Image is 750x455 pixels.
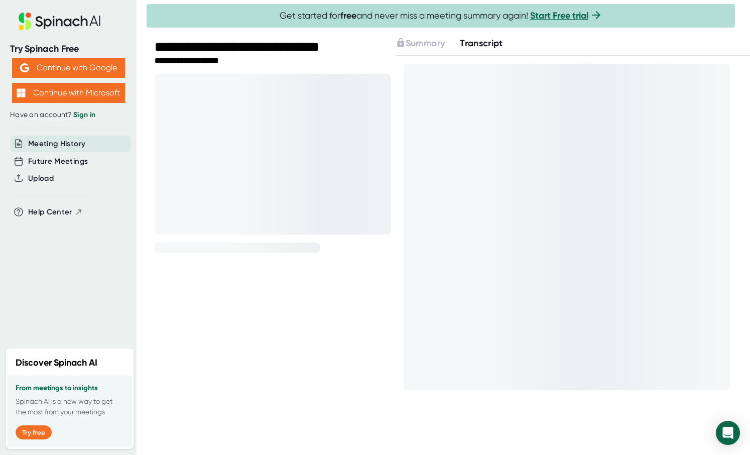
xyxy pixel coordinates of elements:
[16,396,124,417] p: Spinach AI is a new way to get the most from your meetings
[460,38,503,49] span: Transcript
[16,356,97,370] h2: Discover Spinach AI
[460,37,503,50] button: Transcript
[530,10,588,21] a: Start Free trial
[28,173,54,184] button: Upload
[16,425,52,439] button: Try free
[73,110,95,119] a: Sign in
[406,38,445,49] span: Summary
[28,206,72,218] span: Help Center
[12,83,125,103] button: Continue with Microsoft
[340,10,356,21] b: free
[10,43,127,55] div: Try Spinach Free
[28,138,85,150] button: Meeting History
[12,58,125,78] button: Continue with Google
[716,421,740,445] div: Open Intercom Messenger
[396,37,460,50] div: Upgrade to access
[10,110,127,120] div: Have an account?
[28,206,83,218] button: Help Center
[28,156,88,167] button: Future Meetings
[16,384,124,392] h3: From meetings to insights
[396,37,445,50] button: Summary
[20,63,29,72] img: Aehbyd4JwY73AAAAAElFTkSuQmCC
[280,10,602,22] span: Get started for and never miss a meeting summary again!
